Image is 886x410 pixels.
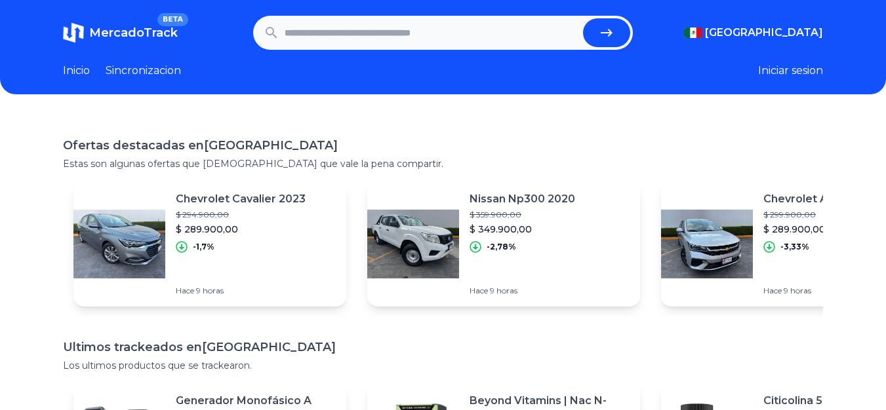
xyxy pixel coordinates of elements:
h1: Ultimos trackeados en [GEOGRAPHIC_DATA] [63,338,823,356]
p: $ 359.900,00 [470,210,575,220]
p: Hace 9 horas [763,286,879,296]
img: Featured image [73,198,165,289]
span: MercadoTrack [89,26,178,40]
img: Mexico [684,28,702,38]
span: [GEOGRAPHIC_DATA] [705,25,823,41]
p: -2,78% [487,242,516,252]
p: Chevrolet Cavalier 2023 [176,191,306,207]
a: Featured imageNissan Np300 2020$ 359.900,00$ 349.900,00-2,78%Hace 9 horas [367,181,640,307]
button: [GEOGRAPHIC_DATA] [684,25,823,41]
p: $ 299.900,00 [763,210,879,220]
p: Estas son algunas ofertas que [DEMOGRAPHIC_DATA] que vale la pena compartir. [63,157,823,170]
p: Chevrolet Aveo 2024 [763,191,879,207]
span: BETA [157,13,188,26]
a: Inicio [63,63,90,79]
img: Featured image [367,198,459,289]
img: MercadoTrack [63,22,84,43]
a: MercadoTrackBETA [63,22,178,43]
p: Los ultimos productos que se trackearon. [63,359,823,372]
p: $ 294.900,00 [176,210,306,220]
p: Nissan Np300 2020 [470,191,575,207]
p: $ 289.900,00 [763,223,879,236]
p: $ 349.900,00 [470,223,575,236]
p: -3,33% [780,242,809,252]
p: $ 289.900,00 [176,223,306,236]
a: Featured imageChevrolet Cavalier 2023$ 294.900,00$ 289.900,00-1,7%Hace 9 horas [73,181,346,307]
p: Hace 9 horas [470,286,575,296]
button: Iniciar sesion [758,63,823,79]
h1: Ofertas destacadas en [GEOGRAPHIC_DATA] [63,136,823,155]
a: Sincronizacion [106,63,181,79]
img: Featured image [661,198,753,289]
p: -1,7% [193,242,214,252]
p: Hace 9 horas [176,286,306,296]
